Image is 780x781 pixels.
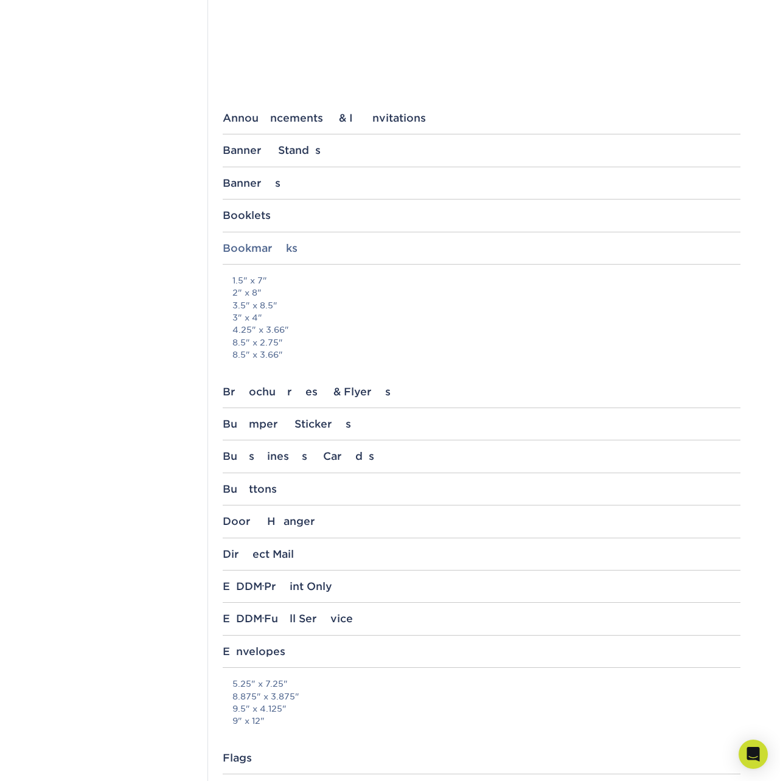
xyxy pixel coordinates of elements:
a: 3.5" x 8.5" [232,300,277,310]
a: 4.25" x 3.66" [232,325,289,335]
div: Envelopes [223,645,740,658]
small: ® [262,584,264,589]
div: Open Intercom Messenger [739,740,768,769]
small: ® [262,616,264,622]
div: EDDM Print Only [223,580,740,592]
div: Bookmarks [223,242,740,254]
a: 1.5" x 7" [232,276,267,285]
div: Brochures & Flyers [223,386,740,398]
div: Booklets [223,209,740,221]
div: Business Cards [223,450,740,462]
a: 2" x 8" [232,288,262,297]
div: Door Hanger [223,515,740,527]
div: Buttons [223,483,740,495]
a: 9" x 12" [232,716,265,726]
a: 8.5" x 2.75" [232,338,283,347]
a: 8.5" x 3.66" [232,350,283,359]
div: Announcements & Invitations [223,112,740,124]
iframe: Google Customer Reviews [3,744,103,777]
div: Direct Mail [223,548,740,560]
div: Flags [223,752,740,764]
a: 3" x 4" [232,313,262,322]
a: 8.875" x 3.875" [232,692,299,701]
div: Bumper Stickers [223,418,740,430]
div: Banner Stands [223,144,740,156]
div: EDDM Full Service [223,613,740,625]
a: 9.5" x 4.125" [232,704,287,713]
a: 5.25" x 7.25" [232,679,288,689]
div: Banners [223,177,740,189]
